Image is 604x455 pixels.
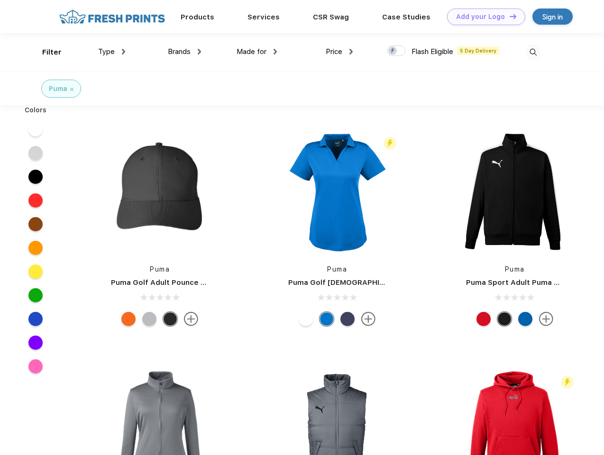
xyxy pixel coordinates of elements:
a: Puma [150,265,170,273]
a: Sign in [532,9,573,25]
img: dropdown.png [198,49,201,55]
div: Add your Logo [456,13,505,21]
div: Lapis Blue [320,312,334,326]
img: dropdown.png [274,49,277,55]
img: dropdown.png [122,49,125,55]
span: Price [326,47,342,56]
div: Lapis Blue [518,312,532,326]
div: Vibrant Orange [121,312,136,326]
div: Colors [18,105,54,115]
a: Puma Golf Adult Pounce Adjustable Cap [111,278,256,287]
img: filter_cancel.svg [70,88,73,91]
img: flash_active_toggle.svg [384,137,396,150]
img: DT [510,14,516,19]
a: Puma Golf [DEMOGRAPHIC_DATA]' Icon Golf Polo [288,278,464,287]
img: func=resize&h=266 [97,129,223,255]
span: Brands [168,47,191,56]
div: Bright White [299,312,313,326]
a: Puma [505,265,525,273]
span: 5 Day Delivery [457,46,499,55]
div: High Risk Red [476,312,491,326]
span: Flash Eligible [412,47,453,56]
img: func=resize&h=266 [274,129,400,255]
a: CSR Swag [313,13,349,21]
img: more.svg [184,312,198,326]
div: Filter [42,47,62,58]
img: fo%20logo%202.webp [56,9,168,25]
img: more.svg [361,312,375,326]
div: Puma Black [497,312,512,326]
a: Puma [327,265,347,273]
div: Puma Black [163,312,177,326]
img: dropdown.png [349,49,353,55]
img: flash_active_toggle.svg [561,376,574,389]
a: Products [181,13,214,21]
div: Peacoat [340,312,355,326]
span: Type [98,47,115,56]
span: Made for [237,47,266,56]
a: Services [247,13,280,21]
img: desktop_search.svg [525,45,541,60]
img: func=resize&h=266 [452,129,578,255]
div: Sign in [542,11,563,22]
div: Quarry [142,312,156,326]
img: more.svg [539,312,553,326]
div: Puma [49,84,67,94]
